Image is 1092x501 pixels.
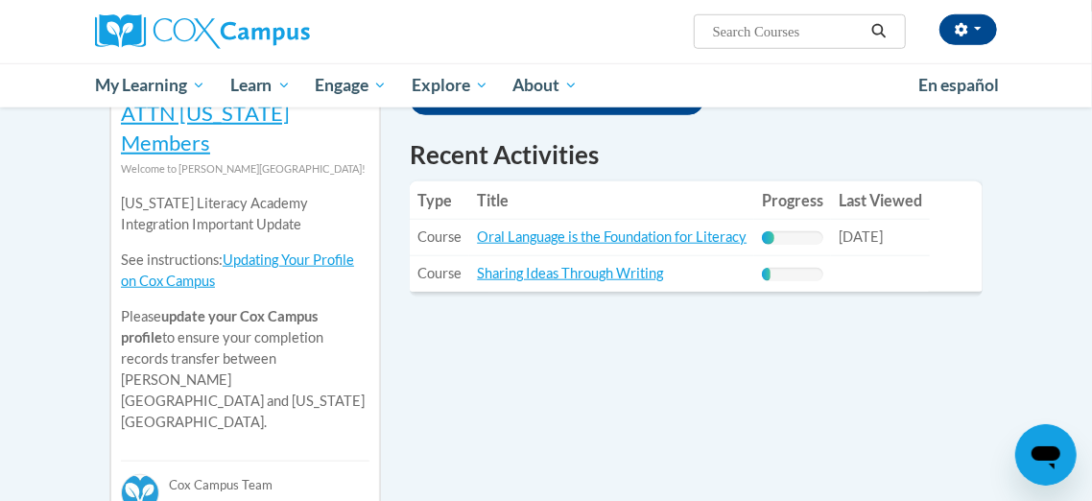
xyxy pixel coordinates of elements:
p: [US_STATE] Literacy Academy Integration Important Update [121,193,369,235]
a: Learn [218,63,303,107]
div: Progress, % [762,268,771,281]
div: Cox Campus Team [121,461,369,495]
button: Account Settings [939,14,997,45]
img: Cox Campus [95,14,310,49]
span: About [512,74,578,97]
th: Progress [754,181,831,220]
span: Engage [315,74,387,97]
span: My Learning [95,74,205,97]
th: Title [469,181,754,220]
input: Search Courses [711,20,865,43]
span: En español [918,75,999,95]
span: Learn [230,74,291,97]
a: Oral Language is the Foundation for Literacy [477,228,747,245]
th: Type [410,181,469,220]
b: update your Cox Campus profile [121,308,318,346]
div: Welcome to [PERSON_NAME][GEOGRAPHIC_DATA]! [121,158,369,179]
button: Search [865,20,893,43]
span: Explore [412,74,488,97]
iframe: Button to launch messaging window [1015,424,1077,486]
th: Last Viewed [831,181,930,220]
a: ATTN [US_STATE] Members [121,100,290,155]
h1: Recent Activities [410,137,983,172]
a: Cox Campus [95,14,376,49]
a: Engage [302,63,399,107]
span: Course [417,228,462,245]
a: Explore [399,63,501,107]
p: See instructions: [121,250,369,292]
span: Course [417,265,462,281]
div: Please to ensure your completion records transfer between [PERSON_NAME][GEOGRAPHIC_DATA] and [US_... [121,179,369,447]
a: My Learning [83,63,218,107]
a: Sharing Ideas Through Writing [477,265,663,281]
a: En español [906,65,1011,106]
div: Progress, % [762,231,774,245]
span: [DATE] [839,228,883,245]
a: About [501,63,591,107]
div: Main menu [81,63,1011,107]
a: Updating Your Profile on Cox Campus [121,251,354,289]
